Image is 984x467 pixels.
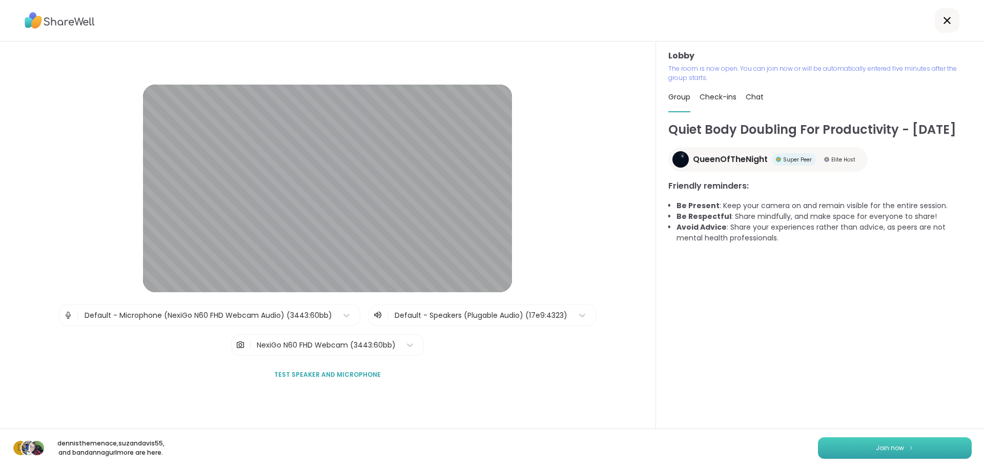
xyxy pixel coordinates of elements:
p: The room is now open. You can join now or will be automatically entered five minutes after the gr... [668,64,972,83]
span: Super Peer [783,156,812,164]
span: | [249,335,252,355]
h3: Lobby [668,50,972,62]
span: | [77,305,79,326]
a: QueenOfTheNightQueenOfTheNightSuper PeerSuper PeerElite HostElite Host [668,147,868,172]
h3: Friendly reminders: [668,180,972,192]
p: dennisthemenace , suzandavis55 , and bandannagurl more are here. [53,439,168,457]
span: | [387,309,389,321]
b: Avoid Advice [676,222,727,232]
span: d [17,441,24,455]
img: Elite Host [824,157,829,162]
li: : Share your experiences rather than advice, as peers are not mental health professionals. [676,222,972,243]
img: suzandavis55 [22,441,36,455]
img: bandannagurl [30,441,44,455]
img: Super Peer [776,157,781,162]
span: Chat [746,92,764,102]
img: Camera [236,335,245,355]
li: : Keep your camera on and remain visible for the entire session. [676,200,972,211]
h1: Quiet Body Doubling For Productivity - [DATE] [668,120,972,139]
span: QueenOfTheNight [693,153,768,166]
img: ShareWell Logomark [908,445,914,451]
img: QueenOfTheNight [672,151,689,168]
li: : Share mindfully, and make space for everyone to share! [676,211,972,222]
img: Microphone [64,305,73,326]
div: Default - Microphone (NexiGo N60 FHD Webcam Audio) (3443:60bb) [85,310,332,321]
button: Test speaker and microphone [270,364,385,385]
span: Elite Host [831,156,855,164]
span: Group [668,92,690,102]
div: NexiGo N60 FHD Webcam (3443:60bb) [257,340,396,351]
img: ShareWell Logo [25,9,95,32]
b: Be Present [676,200,720,211]
b: Be Respectful [676,211,731,221]
span: Check-ins [700,92,736,102]
span: Join now [876,443,904,453]
button: Join now [818,437,972,459]
span: Test speaker and microphone [274,370,381,379]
